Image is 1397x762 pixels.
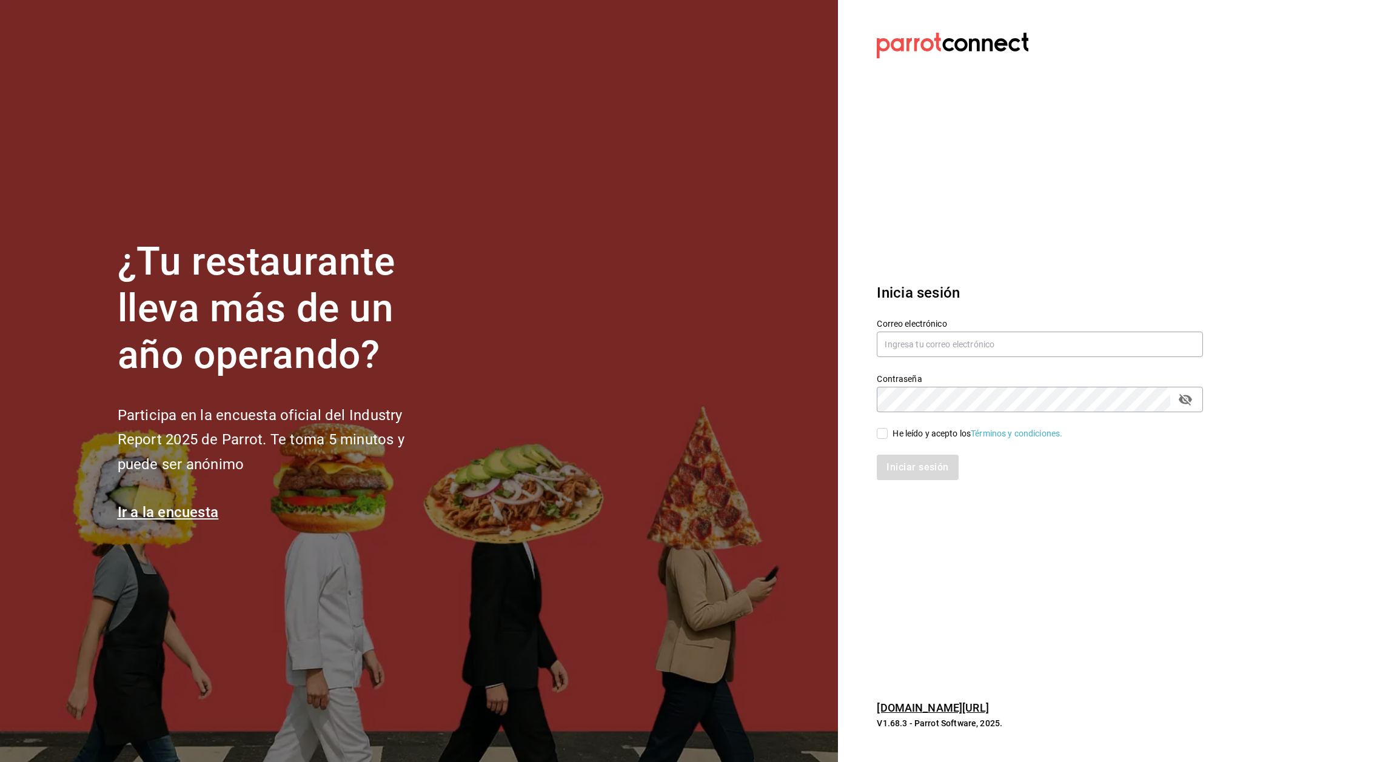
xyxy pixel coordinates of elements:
h1: ¿Tu restaurante lleva más de un año operando? [118,239,445,378]
a: Términos y condiciones. [971,429,1062,438]
label: Correo electrónico [877,319,1203,328]
div: He leído y acepto los [893,427,1062,440]
h3: Inicia sesión [877,282,1203,304]
p: V1.68.3 - Parrot Software, 2025. [877,717,1203,729]
a: Ir a la encuesta [118,504,219,521]
button: passwordField [1175,389,1196,410]
input: Ingresa tu correo electrónico [877,332,1203,357]
h2: Participa en la encuesta oficial del Industry Report 2025 de Parrot. Te toma 5 minutos y puede se... [118,403,445,477]
a: [DOMAIN_NAME][URL] [877,701,988,714]
label: Contraseña [877,375,1203,383]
